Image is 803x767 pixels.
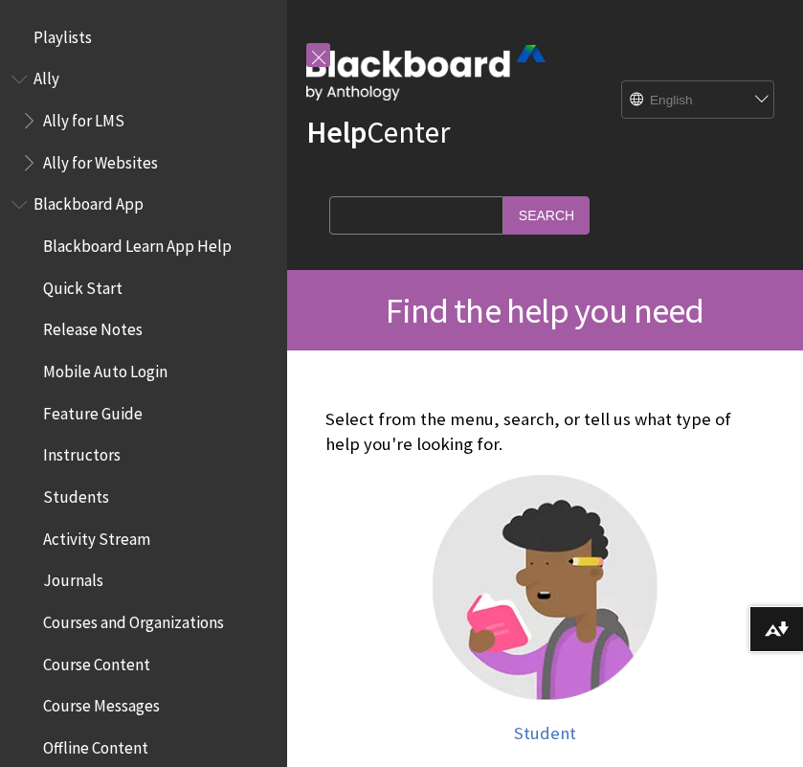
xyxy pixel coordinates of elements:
[43,355,167,381] span: Mobile Auto Login
[503,196,590,234] input: Search
[43,147,158,172] span: Ally for Websites
[43,690,160,716] span: Course Messages
[43,440,121,465] span: Instructors
[43,481,109,507] span: Students
[11,63,276,179] nav: Book outline for Anthology Ally Help
[43,397,143,423] span: Feature Guide
[306,113,367,151] strong: Help
[325,407,765,457] p: Select from the menu, search, or tell us what type of help you're looking for.
[43,272,123,298] span: Quick Start
[306,45,546,101] img: Blackboard by Anthology
[43,104,124,130] span: Ally for LMS
[33,189,144,214] span: Blackboard App
[622,81,775,120] select: Site Language Selector
[514,722,576,744] span: Student
[386,288,703,332] span: Find the help you need
[33,21,92,47] span: Playlists
[43,523,150,549] span: Activity Stream
[43,565,103,591] span: Journals
[33,63,59,89] span: Ally
[43,648,150,674] span: Course Content
[43,314,143,340] span: Release Notes
[43,606,224,632] span: Courses and Organizations
[43,230,232,256] span: Blackboard Learn App Help
[433,475,658,700] img: Student
[11,21,276,54] nav: Book outline for Playlists
[325,475,765,744] a: Student Student
[306,113,450,151] a: HelpCenter
[43,732,148,757] span: Offline Content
